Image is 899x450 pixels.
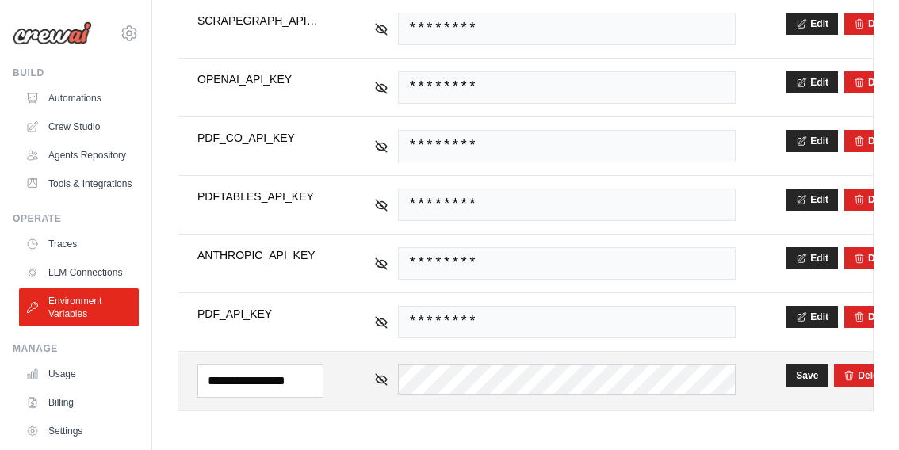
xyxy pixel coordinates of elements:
a: Settings [19,418,139,444]
button: Delete [854,311,897,323]
span: PDF_API_KEY [197,306,323,322]
a: Tools & Integrations [19,171,139,196]
button: Delete [854,252,897,265]
button: Edit [786,71,838,93]
span: OPENAI_API_KEY [197,71,323,87]
a: Agents Repository [19,143,139,168]
button: Delete [854,17,897,30]
button: Delete [854,193,897,206]
a: Environment Variables [19,288,139,326]
div: Manage [13,342,139,355]
a: Usage [19,361,139,387]
button: Edit [786,306,838,328]
a: LLM Connections [19,260,139,285]
button: Delete [854,135,897,147]
a: Automations [19,86,139,111]
button: Delete [844,369,886,382]
a: Crew Studio [19,114,139,139]
button: Edit [786,13,838,35]
img: Logo [13,21,92,45]
div: Build [13,67,139,79]
span: PDFTABLES_API_KEY [197,189,323,204]
button: Edit [786,247,838,269]
span: ANTHROPIC_API_KEY [197,247,323,263]
button: Edit [786,189,838,211]
a: Billing [19,390,139,415]
button: Delete [854,76,897,89]
span: SCRAPEGRAPH_API_KEY [197,13,323,29]
div: Operate [13,212,139,225]
button: Edit [786,130,838,152]
span: PDF_CO_API_KEY [197,130,323,146]
button: Save [786,364,828,387]
a: Traces [19,231,139,257]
